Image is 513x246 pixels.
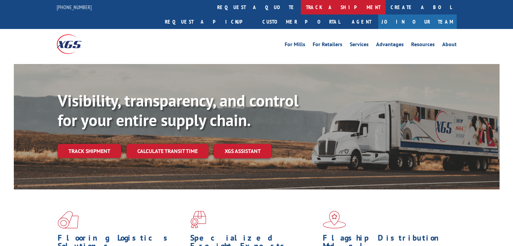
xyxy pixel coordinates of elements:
[378,14,457,29] a: Join Our Team
[350,42,369,49] a: Services
[57,4,92,10] a: [PHONE_NUMBER]
[376,42,404,49] a: Advantages
[285,42,305,49] a: For Mills
[257,14,345,29] a: Customer Portal
[58,144,121,158] a: Track shipment
[442,42,457,49] a: About
[160,14,257,29] a: Request a pickup
[126,144,208,158] a: Calculate transit time
[190,211,206,228] img: xgs-icon-focused-on-flooring-red
[345,14,378,29] a: Agent
[58,211,79,228] img: xgs-icon-total-supply-chain-intelligence-red
[58,90,298,130] b: Visibility, transparency, and control for your entire supply chain.
[214,144,272,158] a: XGS ASSISTANT
[411,42,435,49] a: Resources
[323,211,346,228] img: xgs-icon-flagship-distribution-model-red
[313,42,342,49] a: For Retailers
